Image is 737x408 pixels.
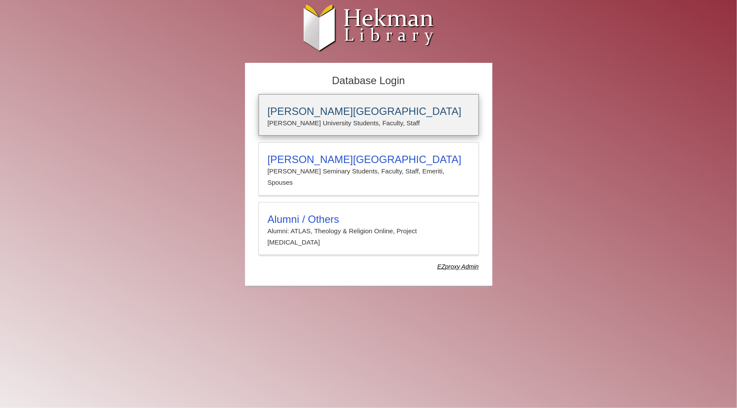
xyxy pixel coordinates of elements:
[268,166,470,189] p: [PERSON_NAME] Seminary Students, Faculty, Staff, Emeriti, Spouses
[268,225,470,248] p: Alumni: ATLAS, Theology & Religion Online, Project [MEDICAL_DATA]
[268,213,470,248] summary: Alumni / OthersAlumni: ATLAS, Theology & Religion Online, Project [MEDICAL_DATA]
[259,142,479,196] a: [PERSON_NAME][GEOGRAPHIC_DATA][PERSON_NAME] Seminary Students, Faculty, Staff, Emeriti, Spouses
[437,263,478,270] dfn: Use Alumni login
[259,94,479,136] a: [PERSON_NAME][GEOGRAPHIC_DATA][PERSON_NAME] University Students, Faculty, Staff
[268,213,470,225] h3: Alumni / Others
[268,153,470,166] h3: [PERSON_NAME][GEOGRAPHIC_DATA]
[268,105,470,118] h3: [PERSON_NAME][GEOGRAPHIC_DATA]
[254,72,483,90] h2: Database Login
[268,118,470,129] p: [PERSON_NAME] University Students, Faculty, Staff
